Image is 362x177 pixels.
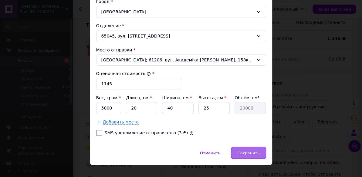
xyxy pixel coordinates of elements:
[96,30,266,42] div: 65045, вул. [STREET_ADDRESS]
[101,57,254,63] span: [GEOGRAPHIC_DATA]; 61206, вул. Академіка [PERSON_NAME], 158корпус 2
[237,151,259,155] span: Сохранить
[96,23,266,29] div: Отделение
[198,95,226,100] label: Высота, см
[96,6,266,18] div: [GEOGRAPHIC_DATA]
[96,71,151,76] label: Оценочная стоимость
[235,95,266,101] div: Объём, см³
[162,95,192,100] label: Ширина, см
[103,120,139,125] span: Добавить место
[96,95,121,100] label: Вес, грам
[96,47,266,53] div: Место отправки
[200,151,221,155] span: Отменить
[126,95,152,100] label: Длина, см
[105,130,188,135] label: SMS уведомление отправителю (3 ₴)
